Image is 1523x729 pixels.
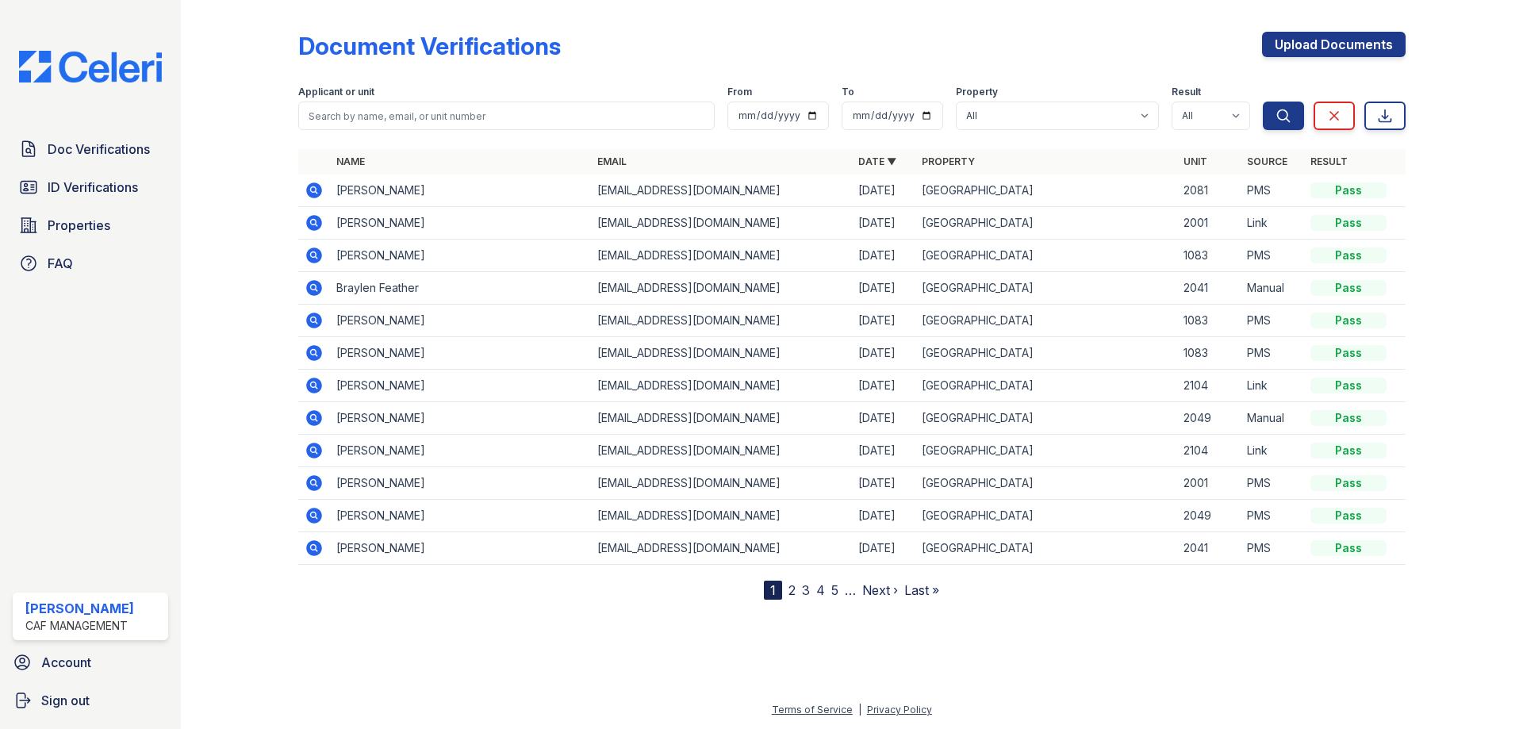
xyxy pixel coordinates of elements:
[1310,378,1387,393] div: Pass
[13,209,168,241] a: Properties
[1310,280,1387,296] div: Pass
[330,337,591,370] td: [PERSON_NAME]
[1247,155,1287,167] a: Source
[772,704,853,716] a: Terms of Service
[1172,86,1201,98] label: Result
[915,370,1176,402] td: [GEOGRAPHIC_DATA]
[852,402,915,435] td: [DATE]
[852,370,915,402] td: [DATE]
[1177,402,1241,435] td: 2049
[1177,175,1241,207] td: 2081
[852,175,915,207] td: [DATE]
[904,582,939,598] a: Last »
[915,500,1176,532] td: [GEOGRAPHIC_DATA]
[591,500,852,532] td: [EMAIL_ADDRESS][DOMAIN_NAME]
[1241,500,1304,532] td: PMS
[1310,215,1387,231] div: Pass
[48,140,150,159] span: Doc Verifications
[330,370,591,402] td: [PERSON_NAME]
[1310,313,1387,328] div: Pass
[852,532,915,565] td: [DATE]
[591,272,852,305] td: [EMAIL_ADDRESS][DOMAIN_NAME]
[1177,305,1241,337] td: 1083
[330,402,591,435] td: [PERSON_NAME]
[1177,240,1241,272] td: 1083
[591,175,852,207] td: [EMAIL_ADDRESS][DOMAIN_NAME]
[1310,540,1387,556] div: Pass
[1310,182,1387,198] div: Pass
[591,240,852,272] td: [EMAIL_ADDRESS][DOMAIN_NAME]
[852,305,915,337] td: [DATE]
[852,337,915,370] td: [DATE]
[842,86,854,98] label: To
[1241,467,1304,500] td: PMS
[1177,467,1241,500] td: 2001
[862,582,898,598] a: Next ›
[1241,435,1304,467] td: Link
[1310,345,1387,361] div: Pass
[1241,240,1304,272] td: PMS
[852,272,915,305] td: [DATE]
[591,435,852,467] td: [EMAIL_ADDRESS][DOMAIN_NAME]
[1241,532,1304,565] td: PMS
[867,704,932,716] a: Privacy Policy
[298,102,715,130] input: Search by name, email, or unit number
[915,207,1176,240] td: [GEOGRAPHIC_DATA]
[1241,272,1304,305] td: Manual
[802,582,810,598] a: 3
[330,532,591,565] td: [PERSON_NAME]
[915,272,1176,305] td: [GEOGRAPHIC_DATA]
[1310,443,1387,459] div: Pass
[1310,410,1387,426] div: Pass
[915,402,1176,435] td: [GEOGRAPHIC_DATA]
[330,272,591,305] td: Braylen Feather
[1177,532,1241,565] td: 2041
[1183,155,1207,167] a: Unit
[1310,508,1387,524] div: Pass
[1177,370,1241,402] td: 2104
[591,370,852,402] td: [EMAIL_ADDRESS][DOMAIN_NAME]
[330,240,591,272] td: [PERSON_NAME]
[13,133,168,165] a: Doc Verifications
[6,51,175,82] img: CE_Logo_Blue-a8612792a0a2168367f1c8372b55b34899dd931a85d93a1a3d3e32e68fde9ad4.png
[915,532,1176,565] td: [GEOGRAPHIC_DATA]
[1177,500,1241,532] td: 2049
[13,171,168,203] a: ID Verifications
[1241,337,1304,370] td: PMS
[852,240,915,272] td: [DATE]
[6,647,175,678] a: Account
[591,532,852,565] td: [EMAIL_ADDRESS][DOMAIN_NAME]
[915,175,1176,207] td: [GEOGRAPHIC_DATA]
[922,155,975,167] a: Property
[591,402,852,435] td: [EMAIL_ADDRESS][DOMAIN_NAME]
[330,435,591,467] td: [PERSON_NAME]
[831,582,838,598] a: 5
[852,467,915,500] td: [DATE]
[591,467,852,500] td: [EMAIL_ADDRESS][DOMAIN_NAME]
[915,467,1176,500] td: [GEOGRAPHIC_DATA]
[336,155,365,167] a: Name
[591,305,852,337] td: [EMAIL_ADDRESS][DOMAIN_NAME]
[48,216,110,235] span: Properties
[852,435,915,467] td: [DATE]
[25,599,134,618] div: [PERSON_NAME]
[1241,207,1304,240] td: Link
[330,207,591,240] td: [PERSON_NAME]
[1310,475,1387,491] div: Pass
[1262,32,1406,57] a: Upload Documents
[816,582,825,598] a: 4
[48,178,138,197] span: ID Verifications
[330,175,591,207] td: [PERSON_NAME]
[915,240,1176,272] td: [GEOGRAPHIC_DATA]
[41,691,90,710] span: Sign out
[1241,175,1304,207] td: PMS
[1241,305,1304,337] td: PMS
[1241,370,1304,402] td: Link
[591,337,852,370] td: [EMAIL_ADDRESS][DOMAIN_NAME]
[6,685,175,716] a: Sign out
[845,581,856,600] span: …
[788,582,796,598] a: 2
[13,247,168,279] a: FAQ
[25,618,134,634] div: CAF Management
